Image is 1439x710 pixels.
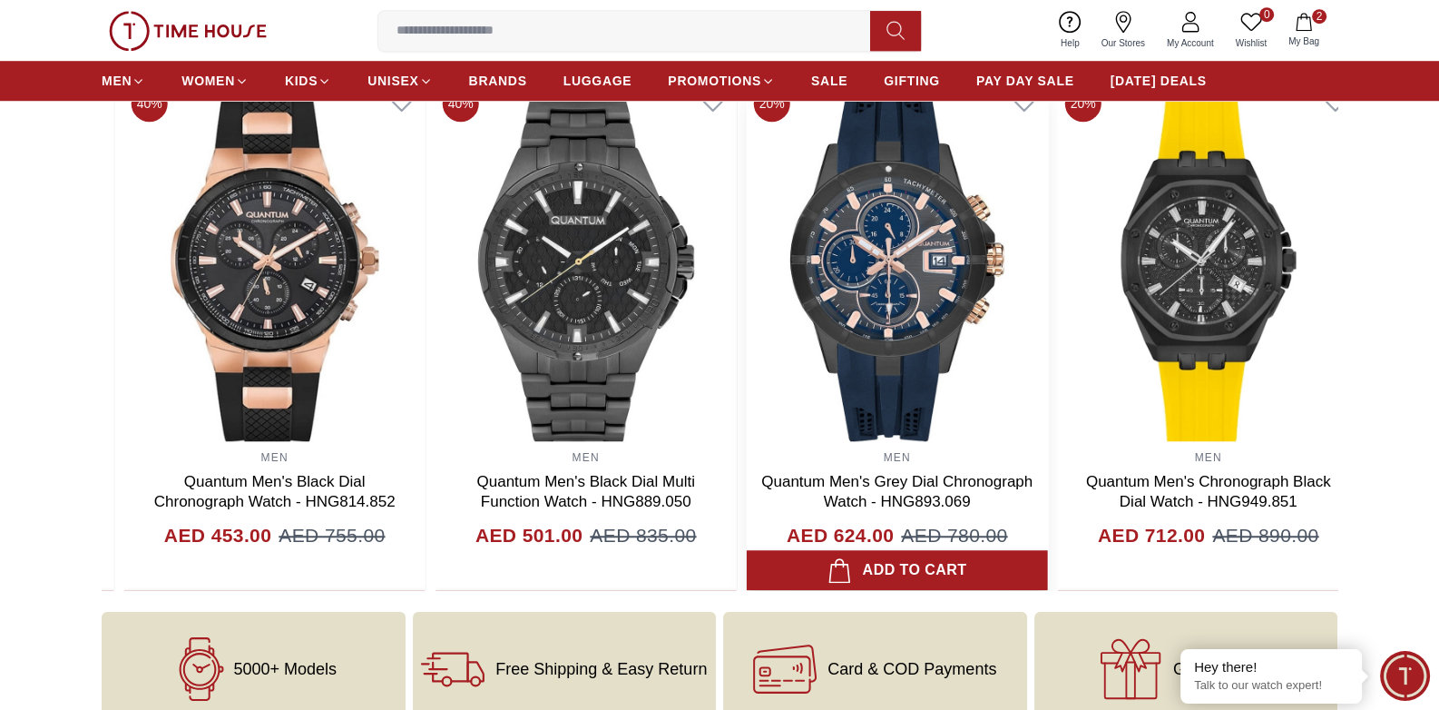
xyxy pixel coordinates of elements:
[476,473,694,510] a: Quantum Men's Black Dial Multi Function Watch - HNG889.050
[367,64,432,97] a: UNISEX
[884,451,911,464] a: MEN
[475,521,582,550] h4: AED 501.00
[1086,473,1331,510] a: Quantum Men's Chronograph Black Dial Watch - HNG949.851
[668,64,775,97] a: PROMOTIONS
[747,78,1048,441] img: Quantum Men's Grey Dial Chronograph Watch - HNG893.069
[181,72,235,90] span: WOMEN
[1111,64,1207,97] a: [DATE] DEALS
[367,72,418,90] span: UNISEX
[1195,451,1222,464] a: MEN
[811,72,847,90] span: SALE
[154,473,396,510] a: Quantum Men's Black Dial Chronograph Watch - HNG814.852
[1173,660,1273,678] span: Gift Wrapping
[590,521,696,550] span: AED 835.00
[1094,36,1152,50] span: Our Stores
[1065,85,1101,122] span: 20%
[884,64,940,97] a: GIFTING
[1380,651,1430,701] div: Chat Widget
[1194,678,1348,694] p: Talk to our watch expert!
[285,72,318,90] span: KIDS
[976,72,1074,90] span: PAY DAY SALE
[1277,9,1330,52] button: 2My Bag
[884,72,940,90] span: GIFTING
[109,11,267,51] img: ...
[1194,658,1348,676] div: Hey there!
[1111,72,1207,90] span: [DATE] DEALS
[747,550,1048,590] button: Add to cart
[285,64,331,97] a: KIDS
[761,473,1033,510] a: Quantum Men's Grey Dial Chronograph Watch - HNG893.069
[1312,9,1326,24] span: 2
[1225,7,1277,54] a: 0Wishlist
[1281,35,1326,48] span: My Bag
[563,64,632,97] a: LUGGAGE
[469,72,527,90] span: BRANDS
[124,78,426,441] img: Quantum Men's Black Dial Chronograph Watch - HNG814.852
[1053,36,1087,50] span: Help
[754,85,790,122] span: 20%
[976,64,1074,97] a: PAY DAY SALE
[233,660,337,678] span: 5000+ Models
[827,660,996,678] span: Card & COD Payments
[901,521,1007,550] span: AED 780.00
[1050,7,1091,54] a: Help
[102,64,145,97] a: MEN
[1058,78,1359,441] img: Quantum Men's Chronograph Black Dial Watch - HNG949.851
[436,78,737,441] img: Quantum Men's Black Dial Multi Function Watch - HNG889.050
[1229,36,1274,50] span: Wishlist
[827,557,967,583] div: Add to cart
[1259,7,1274,22] span: 0
[181,64,249,97] a: WOMEN
[1091,7,1156,54] a: Our Stores
[132,85,168,122] span: 40%
[164,521,271,550] h4: AED 453.00
[811,64,847,97] a: SALE
[495,660,707,678] span: Free Shipping & Easy Return
[102,72,132,90] span: MEN
[668,72,761,90] span: PROMOTIONS
[1160,36,1221,50] span: My Account
[563,72,632,90] span: LUGGAGE
[573,451,600,464] a: MEN
[1212,521,1318,550] span: AED 890.00
[469,64,527,97] a: BRANDS
[443,85,479,122] span: 40%
[261,451,289,464] a: MEN
[1098,521,1205,550] h4: AED 712.00
[787,521,894,550] h4: AED 624.00
[279,521,385,550] span: AED 755.00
